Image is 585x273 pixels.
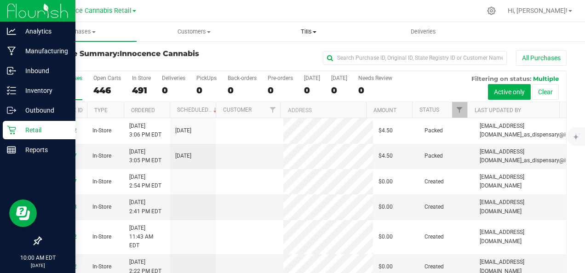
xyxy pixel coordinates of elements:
[129,148,161,165] span: [DATE] 3:05 PM EDT
[129,122,161,139] span: [DATE] 3:06 PM EDT
[379,177,393,186] span: $0.00
[4,262,71,269] p: [DATE]
[379,203,393,211] span: $0.00
[22,28,137,36] span: Purchases
[129,224,164,250] span: [DATE] 11:43 AM EDT
[268,75,293,81] div: Pre-orders
[7,46,16,56] inline-svg: Manufacturing
[131,107,155,114] a: Ordered
[533,75,559,82] span: Multiple
[16,26,71,37] p: Analytics
[162,85,185,96] div: 0
[7,145,16,154] inline-svg: Reports
[22,22,137,41] a: Purchases
[331,85,347,96] div: 0
[223,107,252,113] a: Customer
[488,84,531,100] button: Active only
[16,144,71,155] p: Reports
[471,75,531,82] span: Filtering on status:
[424,203,444,211] span: Created
[486,6,497,15] div: Manage settings
[268,85,293,96] div: 0
[92,233,111,241] span: In-Store
[137,22,251,41] a: Customers
[424,177,444,186] span: Created
[424,233,444,241] span: Created
[16,105,71,116] p: Outbound
[196,75,217,81] div: PickUps
[16,85,71,96] p: Inventory
[129,173,161,190] span: [DATE] 2:54 PM EDT
[7,66,16,75] inline-svg: Inbound
[452,102,467,118] a: Filter
[228,85,257,96] div: 0
[508,7,568,14] span: Hi, [PERSON_NAME]!
[480,122,566,139] span: [EMAIL_ADDRESS][DOMAIN_NAME]_as_dispensary@i
[358,85,392,96] div: 0
[40,50,216,66] h3: Purchase Summary:
[379,152,393,160] span: $4.50
[228,75,257,81] div: Back-orders
[132,85,151,96] div: 491
[379,233,393,241] span: $0.00
[7,125,16,135] inline-svg: Retail
[196,85,217,96] div: 0
[175,152,191,160] span: [DATE]
[475,107,521,114] a: Last Updated By
[92,152,111,160] span: In-Store
[94,107,108,114] a: Type
[92,126,111,135] span: In-Store
[177,107,219,113] a: Scheduled
[252,28,366,36] span: Tills
[93,75,121,81] div: Open Carts
[52,7,132,15] span: Innocence Cannabis Retail
[419,107,439,113] a: Status
[16,45,71,57] p: Manufacturing
[516,50,567,66] button: All Purchases
[379,262,393,271] span: $0.00
[4,254,71,262] p: 10:00 AM EDT
[92,262,111,271] span: In-Store
[424,152,443,160] span: Packed
[366,22,481,41] a: Deliveries
[304,85,320,96] div: 0
[7,27,16,36] inline-svg: Analytics
[398,28,448,36] span: Deliveries
[7,86,16,95] inline-svg: Inventory
[304,75,320,81] div: [DATE]
[265,102,280,118] a: Filter
[379,126,393,135] span: $4.50
[532,84,559,100] button: Clear
[358,75,392,81] div: Needs Review
[323,51,507,65] input: Search Purchase ID, Original ID, State Registry ID or Customer Name...
[93,85,121,96] div: 446
[480,173,561,190] span: [EMAIL_ADDRESS][DOMAIN_NAME]
[16,125,71,136] p: Retail
[9,199,37,227] iframe: Resource center
[137,28,251,36] span: Customers
[175,126,191,135] span: [DATE]
[480,148,566,165] span: [EMAIL_ADDRESS][DOMAIN_NAME]_as_dispensary@i
[162,75,185,81] div: Deliveries
[373,107,396,114] a: Amount
[480,198,561,216] span: [EMAIL_ADDRESS][DOMAIN_NAME]
[132,75,151,81] div: In Store
[7,106,16,115] inline-svg: Outbound
[129,198,161,216] span: [DATE] 2:41 PM EDT
[424,262,444,271] span: Created
[280,102,366,118] th: Address
[16,65,71,76] p: Inbound
[92,177,111,186] span: In-Store
[252,22,366,41] a: Tills
[424,126,443,135] span: Packed
[92,203,111,211] span: In-Store
[480,228,561,245] span: [EMAIL_ADDRESS][DOMAIN_NAME]
[40,49,199,66] span: Innocence Cannabis Retail
[331,75,347,81] div: [DATE]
